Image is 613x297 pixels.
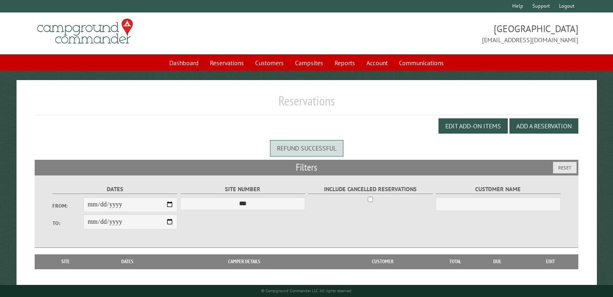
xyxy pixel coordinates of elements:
th: Customer [326,254,439,269]
h1: Reservations [35,93,578,115]
a: Customers [250,55,289,70]
a: Campsites [290,55,328,70]
a: Communications [394,55,449,70]
button: Add a Reservation [509,118,578,134]
img: Campground Commander [35,16,135,47]
th: Dates [92,254,162,269]
span: [GEOGRAPHIC_DATA] [EMAIL_ADDRESS][DOMAIN_NAME] [307,22,578,45]
th: Edit [523,254,578,269]
h2: Filters [35,160,578,175]
button: Edit Add-on Items [438,118,508,134]
th: Site [39,254,92,269]
label: Customer Name [436,185,561,194]
label: Site Number [180,185,305,194]
a: Reports [330,55,360,70]
small: © Campground Commander LLC. All rights reserved. [261,288,352,293]
button: Reset [553,162,577,173]
a: Dashboard [164,55,204,70]
div: Refund successful [270,140,343,156]
label: From: [52,202,84,210]
th: Camper Details [162,254,326,269]
label: To: [52,219,84,227]
th: Total [439,254,472,269]
a: Reservations [205,55,249,70]
a: Account [362,55,393,70]
label: Dates [52,185,178,194]
label: Include Cancelled Reservations [308,185,433,194]
th: Due [472,254,523,269]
